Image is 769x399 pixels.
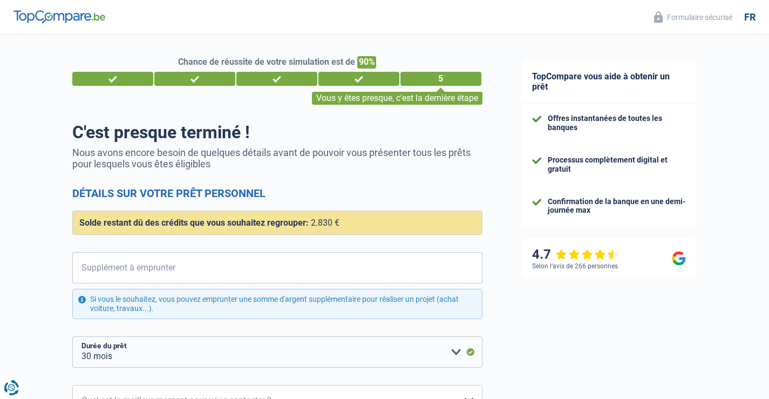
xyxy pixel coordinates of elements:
[79,218,309,228] span: Solde restant dû des crédits que vous souhaitez regrouper:
[72,187,482,200] h2: Détails sur votre prêt personnel
[532,247,619,262] div: 4.7
[178,57,355,67] span: Chance de réussite de votre simulation est de
[72,252,86,283] span: €
[648,8,739,26] button: Formulaire sécurisé
[236,72,317,86] div: 3
[318,72,399,86] div: 4
[744,11,756,23] div: fr
[548,114,686,132] div: Offres instantanées de toutes les banques
[357,56,376,69] span: 90%
[311,218,339,228] span: 2.830 €
[312,92,482,105] div: Vous y êtes presque, c'est la dernière étape
[72,72,153,86] div: 1
[400,72,481,86] div: 5
[548,155,686,174] div: Processus complètement digital et gratuit
[532,262,618,270] div: Selon l’avis de 266 personnes
[72,147,482,170] p: Nous avons encore besoin de quelques détails avant de pouvoir vous présenter tous les prêts pour ...
[72,289,482,319] div: Si vous le souhaitez, vous pouvez emprunter une somme d'argent supplémentaire pour réaliser un pr...
[72,122,482,143] h1: C'est presque terminé !
[548,197,686,215] div: Confirmation de la banque en une demi-journée max
[13,10,105,23] img: TopCompare Logo
[154,72,235,86] div: 2
[521,60,697,103] div: TopCompare vous aide à obtenir un prêt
